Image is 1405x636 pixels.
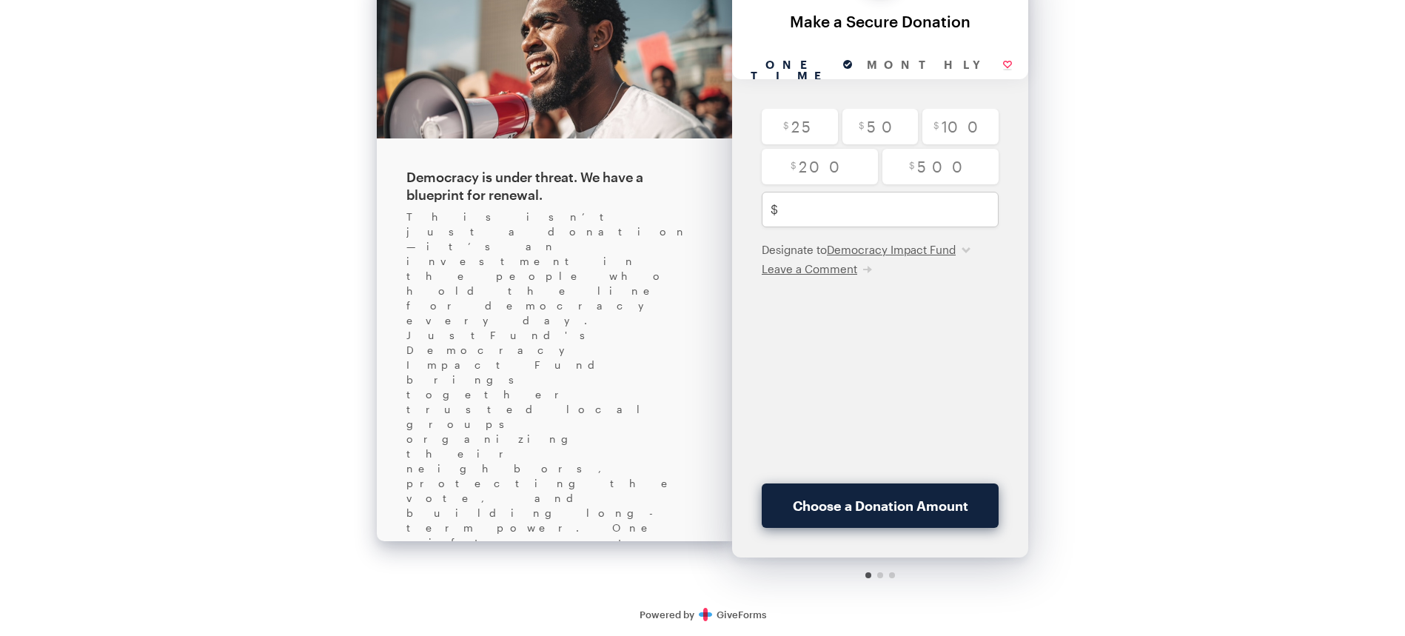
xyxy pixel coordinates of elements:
div: Designate to [762,242,999,257]
span: Leave a Comment [762,262,857,275]
button: Choose a Donation Amount [762,483,999,528]
button: Leave a Comment [762,261,872,276]
div: Democracy is under threat. We have a blueprint for renewal. [406,168,702,204]
div: Make a Secure Donation [747,13,1013,30]
a: Secure DonationsPowered byGiveForms [640,609,766,620]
